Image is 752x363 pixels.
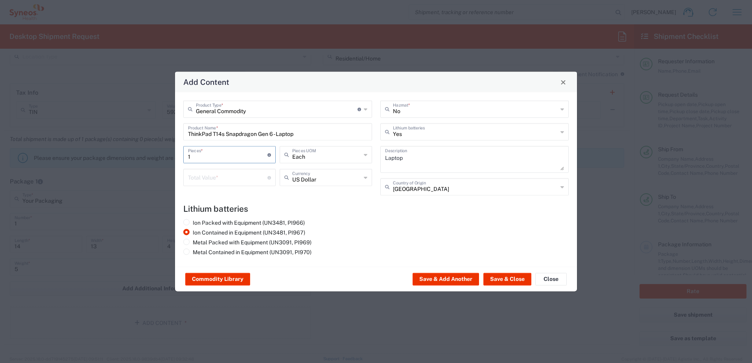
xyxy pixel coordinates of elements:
[183,219,305,226] label: Ion Packed with Equipment (UN3481, PI966)
[535,273,567,286] button: Close
[413,273,479,286] button: Save & Add Another
[185,273,250,286] button: Commodity Library
[183,229,305,236] label: Ion Contained in Equipment (UN3481, PI967)
[183,239,311,246] label: Metal Packed with Equipment (UN3091, PI969)
[183,76,229,88] h4: Add Content
[558,77,569,88] button: Close
[183,204,569,214] h4: Lithium batteries
[183,249,311,256] label: Metal Contained in Equipment (UN3091, PI970)
[483,273,531,286] button: Save & Close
